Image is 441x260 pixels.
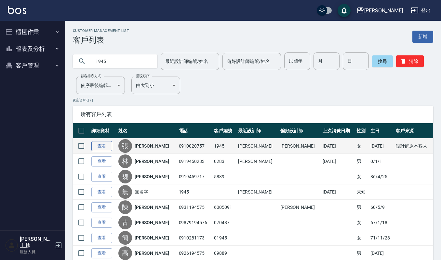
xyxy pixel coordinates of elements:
[321,154,355,169] td: [DATE]
[177,138,213,154] td: 0910020757
[236,184,279,200] td: [PERSON_NAME]
[177,169,213,184] td: 0919459717
[236,138,279,154] td: [PERSON_NAME]
[81,111,425,118] span: 所有客戶列表
[91,187,112,197] a: 查看
[212,123,236,138] th: 客戶編號
[394,123,433,138] th: 客戶來源
[212,215,236,230] td: 070487
[369,200,394,215] td: 60/5/9
[355,138,369,154] td: 女
[135,158,169,165] a: [PERSON_NAME]
[90,123,117,138] th: 詳細資料
[118,231,132,245] div: 簡
[91,172,112,182] a: 查看
[355,230,369,246] td: 女
[177,184,213,200] td: 1945
[369,123,394,138] th: 生日
[81,74,101,79] label: 顧客排序方式
[91,202,112,212] a: 查看
[136,74,150,79] label: 呈現順序
[212,138,236,154] td: 1945
[355,215,369,230] td: 女
[135,189,148,195] a: 無名字
[321,138,355,154] td: [DATE]
[91,156,112,166] a: 查看
[118,139,132,153] div: 張
[91,248,112,258] a: 查看
[369,215,394,230] td: 67/1/18
[91,141,112,151] a: 查看
[118,200,132,214] div: 陳
[135,204,169,210] a: [PERSON_NAME]
[355,154,369,169] td: 男
[135,219,169,226] a: [PERSON_NAME]
[135,250,169,256] a: [PERSON_NAME]
[408,5,433,17] button: 登出
[118,170,132,183] div: 魏
[369,154,394,169] td: 0/1/1
[354,4,406,17] button: [PERSON_NAME]
[372,55,393,67] button: 搜尋
[3,57,62,74] button: 客戶管理
[117,123,177,138] th: 姓名
[91,218,112,228] a: 查看
[369,169,394,184] td: 86/4/25
[3,40,62,57] button: 報表及分析
[73,97,433,103] p: 9 筆資料, 1 / 1
[236,123,279,138] th: 最近設計師
[135,235,169,241] a: [PERSON_NAME]
[177,215,213,230] td: 09879194576
[20,236,53,249] h5: [PERSON_NAME]上越
[118,246,132,260] div: 高
[369,230,394,246] td: 71/11/28
[355,200,369,215] td: 男
[8,6,26,14] img: Logo
[338,4,351,17] button: save
[91,233,112,243] a: 查看
[364,7,403,15] div: [PERSON_NAME]
[177,230,213,246] td: 0910281173
[3,23,62,40] button: 櫃檯作業
[73,29,129,33] h2: Customer Management List
[135,173,169,180] a: [PERSON_NAME]
[355,169,369,184] td: 女
[394,138,433,154] td: 設計師原本客人
[118,216,132,229] div: 古
[118,154,132,168] div: 林
[73,36,129,45] h3: 客戶列表
[236,154,279,169] td: [PERSON_NAME]
[177,200,213,215] td: 0931194575
[212,169,236,184] td: 5889
[20,249,53,255] p: 服務人員
[412,31,433,43] a: 新增
[212,200,236,215] td: 6005091
[118,185,132,199] div: 無
[321,123,355,138] th: 上次消費日期
[76,77,125,94] div: 依序最後編輯時間
[177,154,213,169] td: 0919450283
[212,154,236,169] td: 0283
[369,138,394,154] td: [DATE]
[212,230,236,246] td: 01945
[355,123,369,138] th: 性別
[279,138,321,154] td: [PERSON_NAME]
[131,77,180,94] div: 由大到小
[5,239,18,252] img: Person
[177,123,213,138] th: 電話
[279,200,321,215] td: [PERSON_NAME]
[396,55,424,67] button: 清除
[279,123,321,138] th: 偏好設計師
[135,143,169,149] a: [PERSON_NAME]
[321,184,355,200] td: [DATE]
[355,184,369,200] td: 未知
[91,52,152,70] input: 搜尋關鍵字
